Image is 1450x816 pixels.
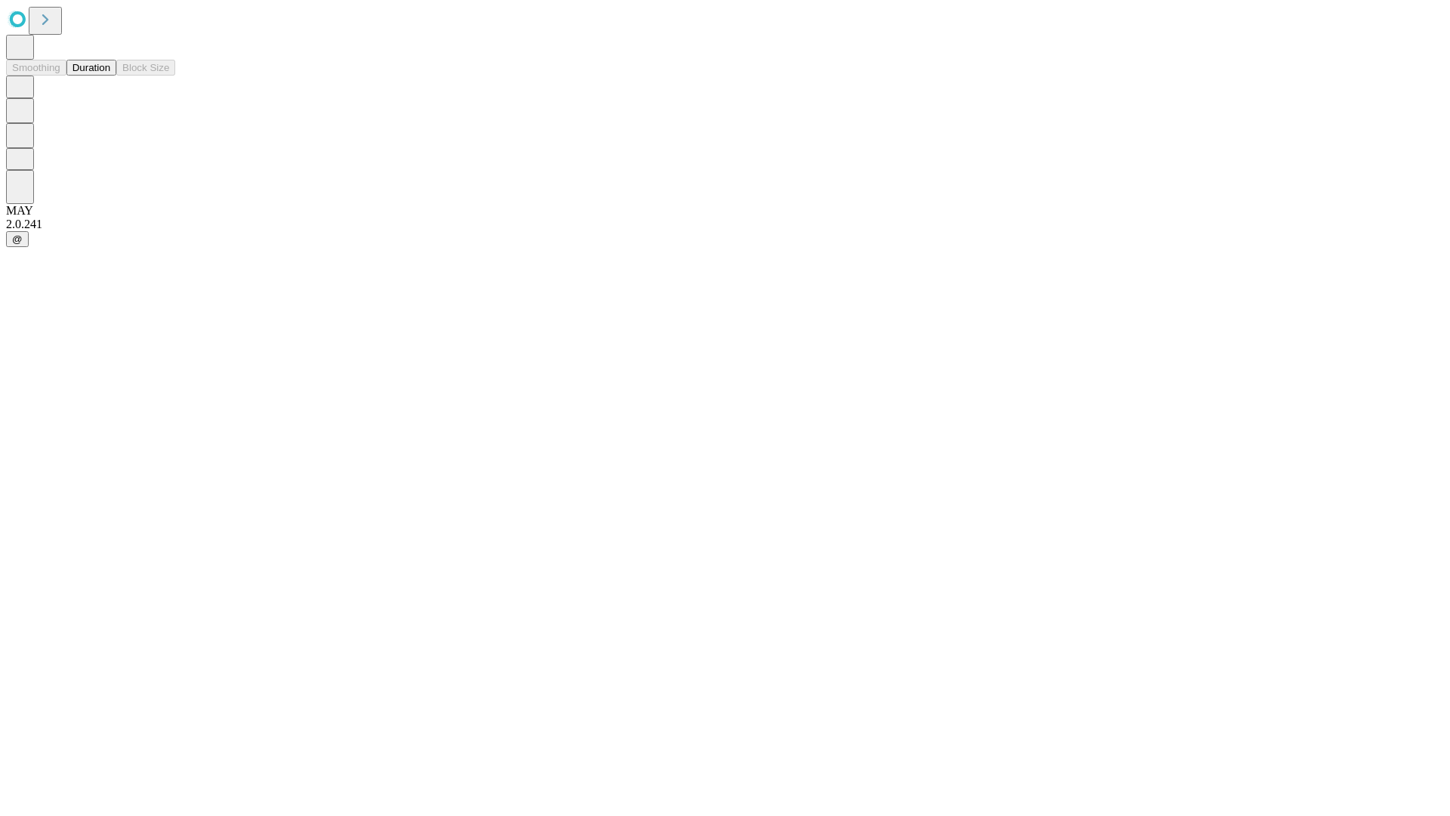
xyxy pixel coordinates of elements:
div: 2.0.241 [6,218,1444,231]
button: @ [6,231,29,247]
span: @ [12,233,23,245]
button: Duration [66,60,116,76]
div: MAY [6,204,1444,218]
button: Block Size [116,60,175,76]
button: Smoothing [6,60,66,76]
